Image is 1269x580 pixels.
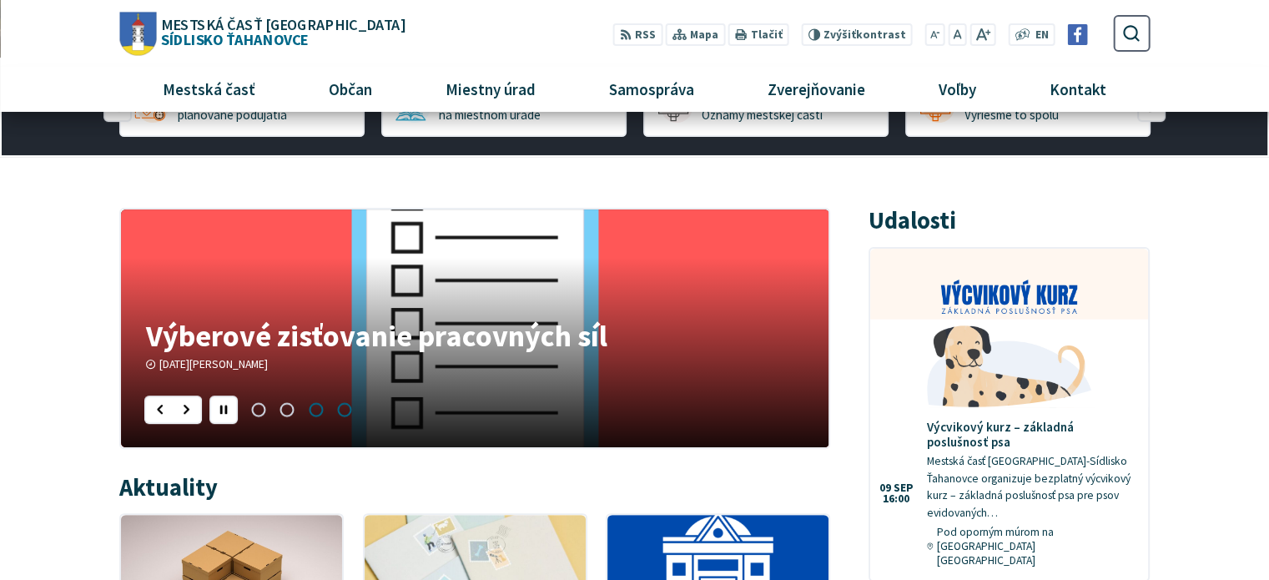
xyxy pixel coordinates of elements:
a: Kontakt [1020,67,1137,112]
h4: Výberové zisťovanie pracovných síl [146,320,803,351]
h3: Aktuality [119,475,218,501]
span: 09 [879,482,891,494]
a: RSS [613,23,662,46]
span: Zverejňovanie [762,67,872,112]
button: Zvýšiťkontrast [801,23,912,46]
img: Prejsť na Facebook stránku [1067,24,1088,45]
span: Mapa [690,27,718,44]
span: 16:00 [879,493,914,505]
img: Prejsť na domovskú stránku [119,12,156,55]
div: Nasledujúci slajd [174,396,202,424]
button: Tlačiť [728,23,788,46]
div: Pozastaviť pohyb slajdera [209,396,238,424]
span: Mestská časť [156,67,261,112]
span: Prejsť na slajd 4 [330,396,359,424]
span: Občan [322,67,378,112]
a: Výberové zisťovanie pracovných síl [DATE][PERSON_NAME] [121,209,829,447]
p: Mestská časť [GEOGRAPHIC_DATA]-Sídlisko Ťahanovce organizuje bezplatný výcvikový kurz – základná ... [927,453,1136,522]
a: Logo Sídlisko Ťahanovce, prejsť na domovskú stránku. [119,12,405,55]
span: plánované podujatia [178,107,287,123]
span: kontrast [823,28,906,42]
span: [DATE][PERSON_NAME] [159,357,268,371]
h3: Udalosti [869,208,956,234]
a: EN [1030,27,1053,44]
span: Kontakt [1044,67,1113,112]
span: Prejsť na slajd 2 [273,396,301,424]
span: Pod oporným múrom na [GEOGRAPHIC_DATA] [GEOGRAPHIC_DATA] [936,525,1135,567]
span: Prejsť na slajd 1 [244,396,273,424]
span: Voľby [933,67,983,112]
span: Tlačiť [750,28,782,42]
div: 3 / 4 [121,209,829,447]
a: Miestny úrad [415,67,566,112]
a: Mestská časť [132,67,285,112]
h1: Sídlisko Ťahanovce [156,17,405,47]
span: Mestská časť [GEOGRAPHIC_DATA] [161,17,405,32]
span: Prejsť na slajd 3 [301,396,330,424]
span: Zvýšiť [823,28,856,42]
span: Oznamy mestskej časti [702,107,823,123]
button: Zväčšiť veľkosť písma [969,23,995,46]
a: Mapa [666,23,725,46]
h4: Výcvikový kurz – základná poslušnosť psa [927,420,1136,450]
span: EN [1035,27,1048,44]
button: Nastaviť pôvodnú veľkosť písma [948,23,966,46]
div: Predošlý slajd [144,396,173,424]
a: Zverejňovanie [738,67,896,112]
a: Samospráva [579,67,725,112]
span: Samospráva [602,67,700,112]
span: Miestny úrad [439,67,541,112]
button: Zmenšiť veľkosť písma [925,23,945,46]
span: RSS [635,27,656,44]
span: na miestnom úrade [439,107,541,123]
span: sep [894,482,914,494]
a: Občan [298,67,402,112]
span: Vyriešme to spolu [964,107,1058,123]
a: Voľby [909,67,1007,112]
